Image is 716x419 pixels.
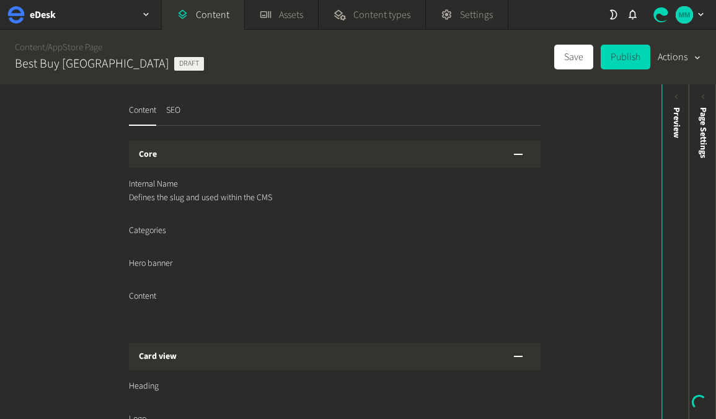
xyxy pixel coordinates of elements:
span: Internal Name [129,178,178,191]
h3: Core [139,148,157,161]
span: Draft [174,57,204,71]
img: Mariana Maxim [676,6,693,24]
img: eDesk [7,6,25,24]
button: SEO [166,104,180,126]
span: Content types [353,7,410,22]
span: Hero banner [129,257,172,270]
p: Defines the slug and used within the CMS [129,191,411,205]
a: Content [15,41,45,54]
span: Content [129,290,156,303]
h2: eDesk [30,7,56,22]
button: Actions [658,45,701,69]
span: / [45,41,48,54]
h2: Best Buy [GEOGRAPHIC_DATA] [15,55,169,73]
button: Publish [601,45,650,69]
h3: Card view [139,350,177,363]
button: Content [129,104,156,126]
span: Categories [129,224,166,237]
span: Page Settings [697,107,710,158]
span: Heading [129,380,159,393]
div: Preview [670,107,683,138]
span: Settings [460,7,493,22]
a: AppStore Page [48,41,102,54]
button: Save [554,45,593,69]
